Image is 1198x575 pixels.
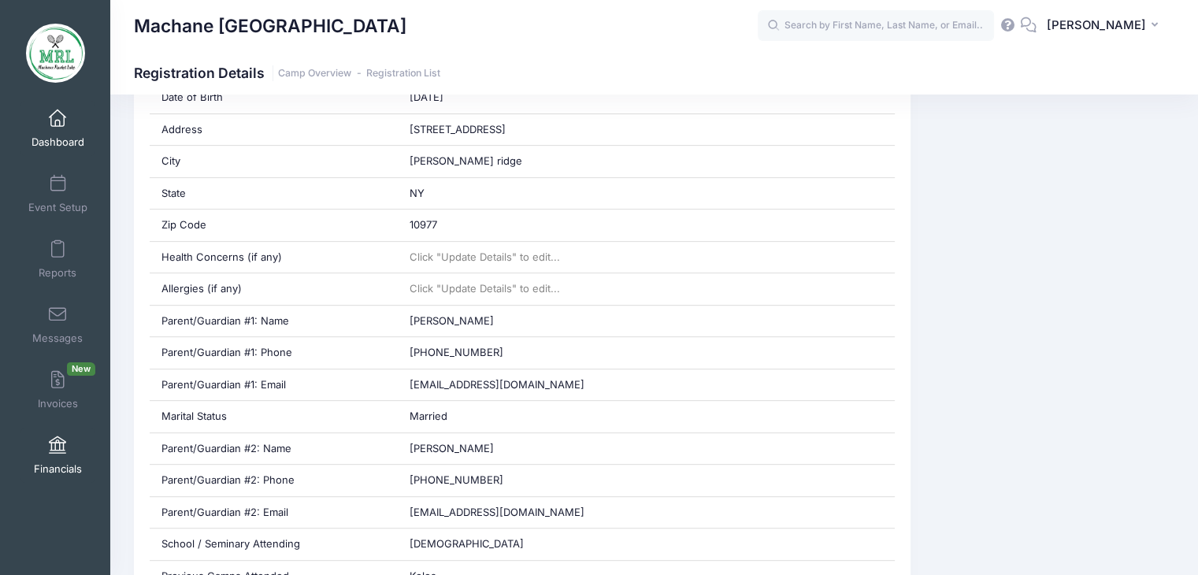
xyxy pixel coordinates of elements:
[150,146,399,177] div: City
[39,266,76,280] span: Reports
[150,369,399,401] div: Parent/Guardian #1: Email
[150,465,399,496] div: Parent/Guardian #2: Phone
[410,314,494,327] span: [PERSON_NAME]
[20,362,95,417] a: InvoicesNew
[20,297,95,352] a: Messages
[1037,8,1174,44] button: [PERSON_NAME]
[410,473,503,486] span: [PHONE_NUMBER]
[410,187,425,199] span: NY
[34,462,82,476] span: Financials
[150,529,399,560] div: School / Seminary Attending
[20,428,95,483] a: Financials
[410,410,447,422] span: Married
[134,65,440,81] h1: Registration Details
[150,306,399,337] div: Parent/Guardian #1: Name
[20,232,95,287] a: Reports
[150,401,399,432] div: Marital Status
[20,101,95,156] a: Dashboard
[67,362,95,376] span: New
[410,506,584,518] span: [EMAIL_ADDRESS][DOMAIN_NAME]
[20,166,95,221] a: Event Setup
[410,91,443,103] span: [DATE]
[150,337,399,369] div: Parent/Guardian #1: Phone
[150,273,399,305] div: Allergies (if any)
[410,218,437,231] span: 10977
[366,68,440,80] a: Registration List
[410,282,560,295] span: Click "Update Details" to edit...
[150,242,399,273] div: Health Concerns (if any)
[410,123,506,135] span: [STREET_ADDRESS]
[150,210,399,241] div: Zip Code
[28,201,87,214] span: Event Setup
[26,24,85,83] img: Machane Racket Lake
[410,346,503,358] span: [PHONE_NUMBER]
[150,114,399,146] div: Address
[410,442,494,454] span: [PERSON_NAME]
[150,82,399,113] div: Date of Birth
[278,68,351,80] a: Camp Overview
[410,537,524,550] span: [DEMOGRAPHIC_DATA]
[32,135,84,149] span: Dashboard
[410,154,522,167] span: [PERSON_NAME] ridge
[38,397,78,410] span: Invoices
[1047,17,1146,34] span: [PERSON_NAME]
[134,8,406,44] h1: Machane [GEOGRAPHIC_DATA]
[410,250,560,263] span: Click "Update Details" to edit...
[150,497,399,529] div: Parent/Guardian #2: Email
[150,178,399,210] div: State
[32,332,83,345] span: Messages
[758,10,994,42] input: Search by First Name, Last Name, or Email...
[150,433,399,465] div: Parent/Guardian #2: Name
[410,378,584,391] span: [EMAIL_ADDRESS][DOMAIN_NAME]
